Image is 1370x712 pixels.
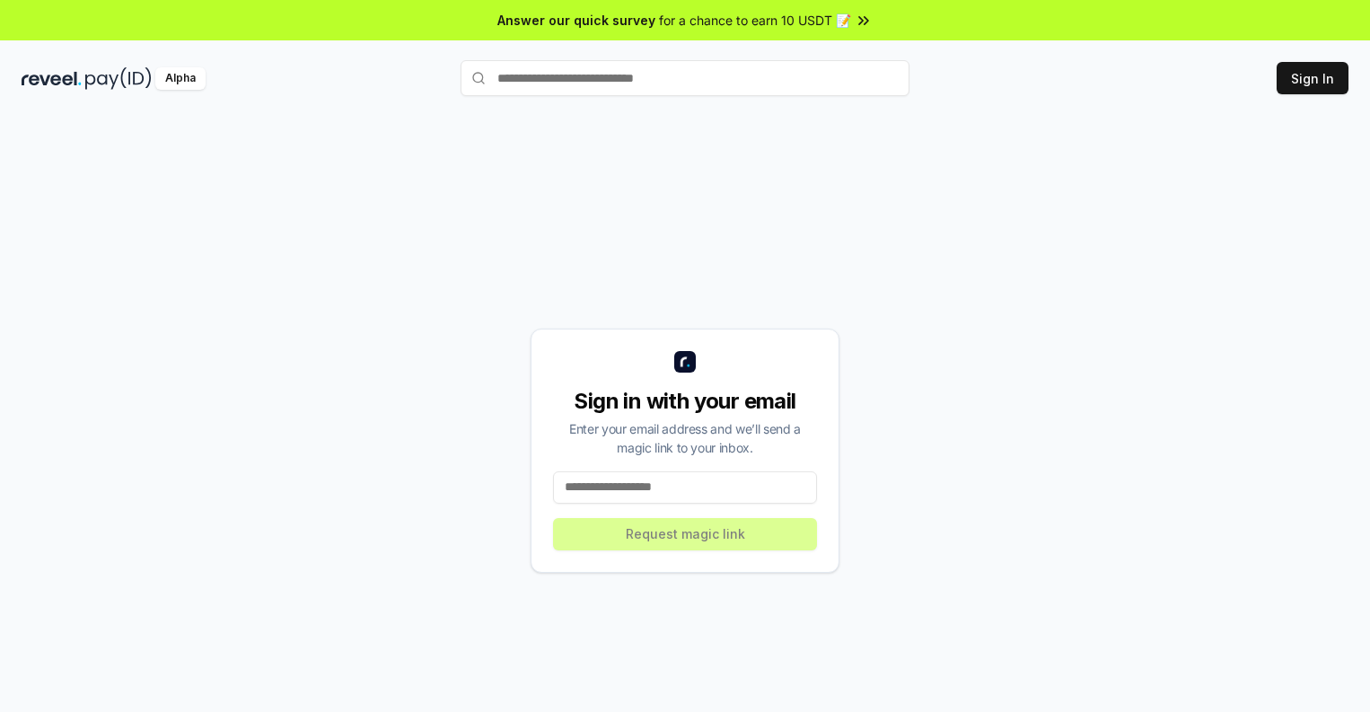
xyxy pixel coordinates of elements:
[553,387,817,416] div: Sign in with your email
[1277,62,1348,94] button: Sign In
[22,67,82,90] img: reveel_dark
[497,11,655,30] span: Answer our quick survey
[155,67,206,90] div: Alpha
[674,351,696,373] img: logo_small
[553,419,817,457] div: Enter your email address and we’ll send a magic link to your inbox.
[659,11,851,30] span: for a chance to earn 10 USDT 📝
[85,67,152,90] img: pay_id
